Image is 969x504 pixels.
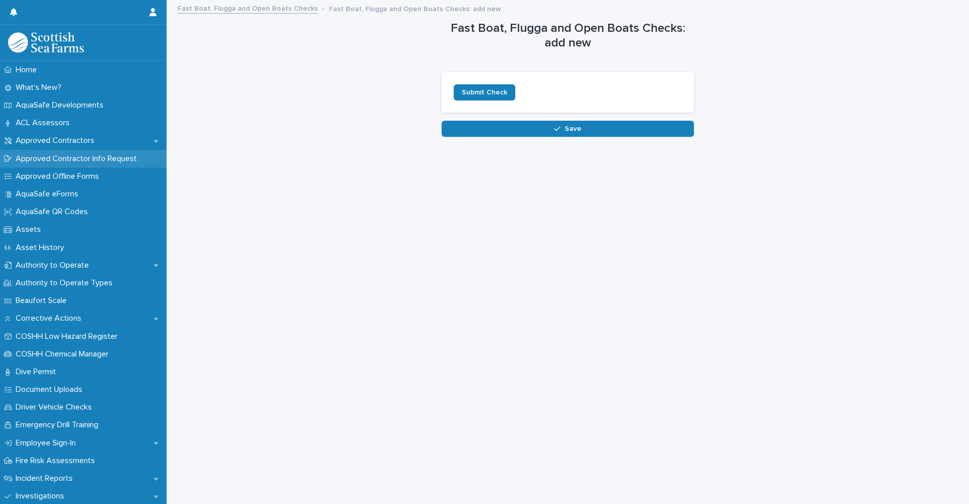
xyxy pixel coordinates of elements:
span: Save [565,125,581,132]
p: Emergency Drill Training [12,420,106,430]
p: Beaufort Scale [12,296,75,306]
p: Approved Contractors [12,136,102,145]
p: Driver Vehicle Checks [12,402,100,412]
p: Investigations [12,491,72,501]
p: AquaSafe eForms [12,189,86,199]
a: Submit Check [454,84,515,100]
p: COSHH Low Hazard Register [12,332,126,341]
p: Authority to Operate Types [12,278,121,288]
p: Authority to Operate [12,261,97,270]
p: Approved Offline Forms [12,172,107,181]
p: Approved Contractor Info Request [12,154,145,164]
p: Fire Risk Assessments [12,456,103,466]
p: ACL Assessors [12,118,78,128]
p: AquaSafe Developments [12,100,112,110]
p: What's New? [12,83,70,92]
p: Asset History [12,243,72,253]
p: Dive Permit [12,367,64,377]
p: COSHH Chemical Manager [12,349,117,359]
p: Fast Boat, Flugga and Open Boats Checks: add new [329,3,501,14]
p: Employee Sign-In [12,438,84,448]
p: Corrective Actions [12,314,89,323]
span: Submit Check [462,89,507,96]
p: Document Uploads [12,385,90,394]
p: Incident Reports [12,474,81,483]
p: AquaSafe QR Codes [12,207,96,217]
img: bPIBxiqnSb2ggTQWdOVV [8,32,84,53]
a: Fast Boat, Flugga and Open Boats Checks [178,2,318,14]
p: Assets [12,225,49,234]
h1: Fast Boat, Flugga and Open Boats Checks: add new [442,21,694,51]
p: Home [12,65,45,75]
button: Save [442,121,694,137]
